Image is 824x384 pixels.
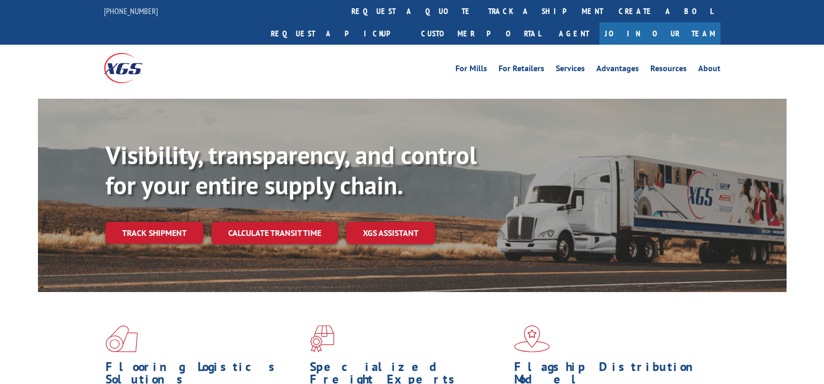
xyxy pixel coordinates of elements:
[499,64,544,76] a: For Retailers
[455,64,487,76] a: For Mills
[596,64,639,76] a: Advantages
[106,139,477,201] b: Visibility, transparency, and control for your entire supply chain.
[599,22,721,45] a: Join Our Team
[104,6,158,16] a: [PHONE_NUMBER]
[413,22,548,45] a: Customer Portal
[106,222,203,244] a: Track shipment
[310,325,334,352] img: xgs-icon-focused-on-flooring-red
[548,22,599,45] a: Agent
[106,325,138,352] img: xgs-icon-total-supply-chain-intelligence-red
[263,22,413,45] a: Request a pickup
[514,325,550,352] img: xgs-icon-flagship-distribution-model-red
[212,222,338,244] a: Calculate transit time
[346,222,435,244] a: XGS ASSISTANT
[698,64,721,76] a: About
[556,64,585,76] a: Services
[650,64,687,76] a: Resources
